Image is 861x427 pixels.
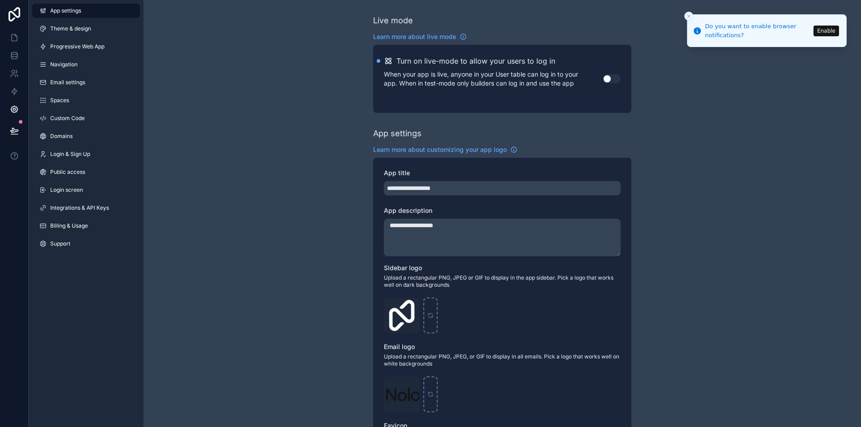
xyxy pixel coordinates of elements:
a: Custom Code [32,111,140,125]
span: Navigation [50,61,78,68]
span: Public access [50,168,85,176]
span: Custom Code [50,115,85,122]
a: Learn more about customizing your app logo [373,145,517,154]
p: When your app is live, anyone in your User table can log in to your app. When in test-mode only b... [384,70,603,88]
h2: Turn on live-mode to allow your users to log in [396,56,555,66]
button: Close toast [684,12,693,21]
span: App title [384,169,410,177]
span: App description [384,207,432,214]
a: Learn more about live mode [373,32,467,41]
a: Email settings [32,75,140,90]
a: Theme & design [32,22,140,36]
span: Sidebar logo [384,264,422,272]
a: Domains [32,129,140,143]
a: Navigation [32,57,140,72]
a: Progressive Web App [32,39,140,54]
span: Progressive Web App [50,43,104,50]
div: Do you want to enable browser notifications? [705,22,811,39]
span: App settings [50,7,81,14]
a: App settings [32,4,140,18]
span: Billing & Usage [50,222,88,229]
span: Integrations & API Keys [50,204,109,211]
span: Support [50,240,70,247]
a: Login screen [32,183,140,197]
a: Spaces [32,93,140,108]
span: Theme & design [50,25,91,32]
a: Support [32,237,140,251]
button: Enable [813,26,839,36]
a: Billing & Usage [32,219,140,233]
span: Email settings [50,79,85,86]
span: Domains [50,133,73,140]
span: Login & Sign Up [50,151,90,158]
span: Upload a rectangular PNG, JPEG, or GIF to display in all emails. Pick a logo that works well on w... [384,353,621,367]
a: Integrations & API Keys [32,201,140,215]
div: Live mode [373,14,413,27]
span: Upload a rectangular PNG, JPEG or GIF to display in the app sidebar. Pick a logo that works well ... [384,274,621,289]
span: Email logo [384,343,415,350]
div: App settings [373,127,422,140]
a: Login & Sign Up [32,147,140,161]
span: Login screen [50,186,83,194]
span: Learn more about live mode [373,32,456,41]
span: Learn more about customizing your app logo [373,145,507,154]
a: Public access [32,165,140,179]
span: Spaces [50,97,69,104]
